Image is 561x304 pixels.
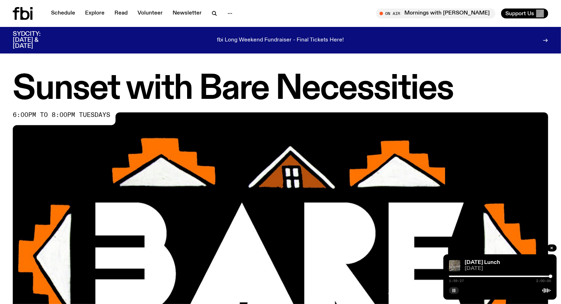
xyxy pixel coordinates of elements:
[133,9,167,18] a: Volunteer
[110,9,132,18] a: Read
[47,9,79,18] a: Schedule
[217,37,344,44] p: fbi Long Weekend Fundraiser - Final Tickets Here!
[376,9,495,18] button: On AirMornings with [PERSON_NAME]
[168,9,206,18] a: Newsletter
[536,279,551,283] span: 2:00:00
[505,10,534,17] span: Support Us
[465,266,551,271] span: [DATE]
[13,31,58,49] h3: SYDCITY: [DATE] & [DATE]
[13,112,110,118] span: 6:00pm to 8:00pm tuesdays
[465,260,500,265] a: [DATE] Lunch
[13,73,548,105] h1: Sunset with Bare Necessities
[449,279,464,283] span: 1:59:27
[501,9,548,18] button: Support Us
[81,9,109,18] a: Explore
[449,260,460,271] img: A corner shot of the fbi music library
